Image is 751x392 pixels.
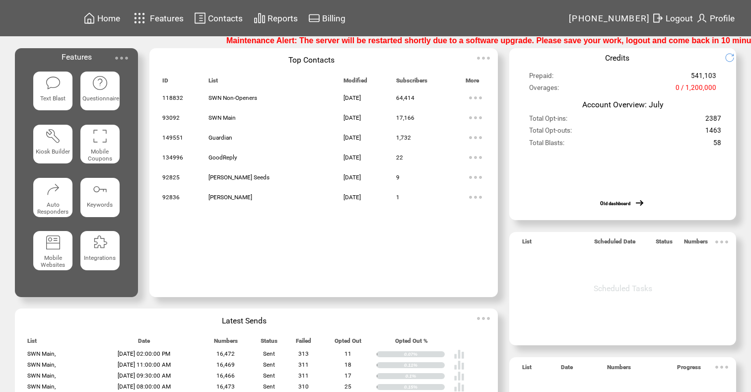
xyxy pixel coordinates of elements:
span: Credits [605,53,629,63]
span: Sent [263,372,275,379]
span: Status [656,238,673,249]
span: [DATE] 09:30:00 AM [118,372,171,379]
span: SWN Main, [27,350,56,357]
span: [PERSON_NAME] Seeds [208,174,270,181]
img: refresh.png [725,53,742,63]
span: 93092 [162,114,180,121]
span: Top Contacts [288,55,335,65]
span: More [466,77,479,88]
img: integrations.svg [92,235,108,250]
span: [DATE] [343,194,361,201]
img: poll%20-%20white.svg [454,371,465,382]
span: Total Opt-ins: [529,115,567,127]
span: 18 [344,361,351,368]
span: Profile [710,13,735,23]
span: 149551 [162,134,183,141]
span: Billing [322,13,345,23]
span: Features [62,52,92,62]
span: Features [150,13,184,23]
img: questionnaire.svg [92,75,108,91]
img: coupons.svg [92,128,108,144]
span: List [522,238,532,249]
a: Text Blast [33,72,72,117]
span: [DATE] [343,134,361,141]
span: ID [162,77,168,88]
span: GoodReply [208,154,237,161]
span: Status [261,337,277,349]
a: Billing [307,10,347,26]
img: poll%20-%20white.svg [454,360,465,371]
img: ellypsis.svg [466,88,485,108]
span: Logout [666,13,693,23]
span: [DATE] 08:00:00 AM [118,383,171,390]
span: Latest Sends [222,316,267,325]
div: 0.07% [404,351,445,357]
span: 311 [298,361,309,368]
a: Mobile Websites [33,231,72,276]
div: 0.1% [406,373,445,379]
span: 134996 [162,154,183,161]
span: Date [561,364,573,375]
span: 118832 [162,94,183,101]
img: chart.svg [254,12,266,24]
span: 1,732 [396,134,411,141]
span: SWN Main [208,114,236,121]
img: contacts.svg [194,12,206,24]
img: creidtcard.svg [308,12,320,24]
span: 1 [396,194,400,201]
span: Contacts [208,13,243,23]
span: Mobile Websites [41,254,65,268]
span: 92825 [162,174,180,181]
img: home.svg [83,12,95,24]
span: SWN Main, [27,383,56,390]
span: Reports [268,13,298,23]
span: Home [97,13,120,23]
span: [PHONE_NUMBER] [569,13,650,23]
img: profile.svg [696,12,708,24]
a: Integrations [80,231,120,276]
span: 541,103 [691,72,716,84]
a: Kiosk Builder [33,125,72,170]
span: 17,166 [396,114,414,121]
img: ellypsis.svg [712,232,732,252]
span: SWN Main, [27,361,56,368]
img: features.svg [131,10,148,26]
span: 311 [298,372,309,379]
a: Contacts [193,10,244,26]
span: 16,469 [216,361,235,368]
img: ellypsis.svg [466,148,485,167]
span: Failed [296,337,311,349]
a: Old dashboard [600,201,630,206]
a: Auto Responders [33,178,72,223]
a: Profile [694,10,736,26]
span: List [27,337,37,349]
span: Scheduled Tasks [594,284,652,293]
span: 58 [713,139,721,151]
span: Total Opt-outs: [529,127,572,139]
span: Account Overview: July [582,100,663,109]
span: Numbers [607,364,631,375]
span: Auto Responders [37,201,68,215]
img: ellypsis.svg [466,128,485,148]
span: 25 [344,383,351,390]
span: Modified [343,77,367,88]
span: 310 [298,383,309,390]
span: Total Blasts: [529,139,564,151]
img: auto-responders.svg [45,181,61,197]
span: Numbers [214,337,238,349]
span: 92836 [162,194,180,201]
span: Numbers [684,238,708,249]
span: List [522,364,532,375]
span: 11 [344,350,351,357]
span: Sent [263,383,275,390]
img: tool%201.svg [45,128,61,144]
span: [DATE] [343,154,361,161]
img: ellypsis.svg [112,48,132,68]
img: ellypsis.svg [474,309,493,328]
span: 9 [396,174,400,181]
span: SWN Main, [27,372,56,379]
span: [DATE] [343,94,361,101]
span: Integrations [84,254,116,261]
span: Prepaid: [529,72,553,84]
span: 313 [298,350,309,357]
